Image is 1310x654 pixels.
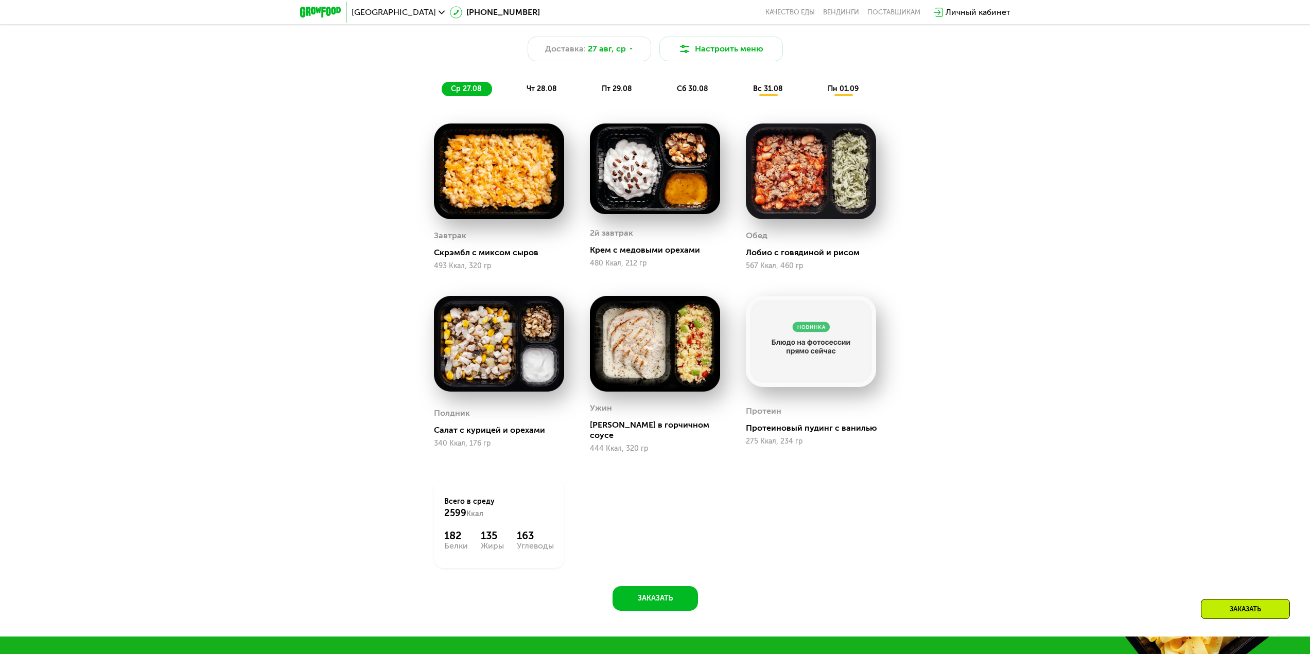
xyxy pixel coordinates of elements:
[867,8,920,16] div: поставщикам
[588,43,626,55] span: 27 авг, ср
[481,529,504,542] div: 135
[590,400,612,416] div: Ужин
[659,37,783,61] button: Настроить меню
[481,542,504,550] div: Жиры
[590,259,720,268] div: 480 Ккал, 212 гр
[746,262,876,270] div: 567 Ккал, 460 гр
[352,8,436,16] span: [GEOGRAPHIC_DATA]
[590,420,728,440] div: [PERSON_NAME] в горчичном соусе
[613,586,698,611] button: Заказать
[946,6,1010,19] div: Личный кабинет
[1201,599,1290,619] div: Заказать
[590,445,720,453] div: 444 Ккал, 320 гр
[444,507,466,519] span: 2599
[434,405,470,421] div: Полдник
[434,248,572,258] div: Скрэмбл с миксом сыров
[746,423,884,433] div: Протеиновый пудинг с ванилью
[434,262,564,270] div: 493 Ккал, 320 гр
[746,437,876,446] div: 275 Ккал, 234 гр
[746,248,884,258] div: Лобио с говядиной и рисом
[450,6,540,19] a: [PHONE_NUMBER]
[590,245,728,255] div: Крем с медовыми орехами
[444,529,468,542] div: 182
[602,84,632,93] span: пт 29.08
[746,228,767,243] div: Обед
[434,228,466,243] div: Завтрак
[444,497,554,519] div: Всего в среду
[677,84,708,93] span: сб 30.08
[527,84,557,93] span: чт 28.08
[517,542,554,550] div: Углеводы
[444,542,468,550] div: Белки
[434,439,564,448] div: 340 Ккал, 176 гр
[517,529,554,542] div: 163
[466,509,483,518] span: Ккал
[823,8,859,16] a: Вендинги
[746,403,781,419] div: Протеин
[590,225,633,241] div: 2й завтрак
[765,8,815,16] a: Качество еды
[545,43,586,55] span: Доставка:
[434,425,572,435] div: Салат с курицей и орехами
[451,84,482,93] span: ср 27.08
[828,84,859,93] span: пн 01.09
[753,84,783,93] span: вс 31.08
